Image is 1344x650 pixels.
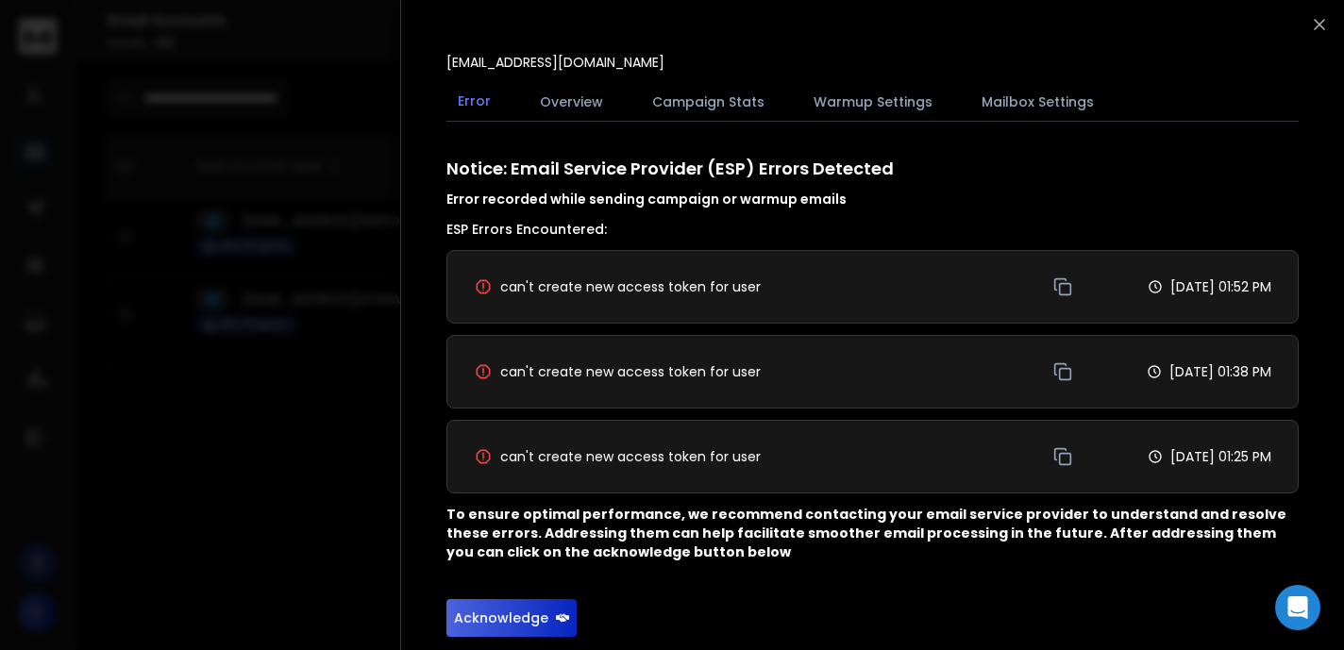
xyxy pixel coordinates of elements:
button: Campaign Stats [641,81,776,123]
button: Acknowledge [446,599,577,637]
h1: Notice: Email Service Provider (ESP) Errors Detected [446,156,1299,208]
span: can't create new access token for user [500,447,761,466]
button: Mailbox Settings [970,81,1105,123]
span: can't create new access token for user [500,277,761,296]
p: [DATE] 01:38 PM [1169,362,1271,381]
button: Warmup Settings [802,81,944,123]
h4: Error recorded while sending campaign or warmup emails [446,190,1299,208]
button: Error [446,80,502,124]
p: To ensure optimal performance, we recommend contacting your email service provider to understand ... [446,505,1299,561]
span: can't create new access token for user [500,362,761,381]
h3: ESP Errors Encountered: [446,220,1299,239]
button: Overview [529,81,614,123]
p: [EMAIL_ADDRESS][DOMAIN_NAME] [446,53,664,72]
p: [DATE] 01:25 PM [1170,447,1271,466]
div: Open Intercom Messenger [1275,585,1320,630]
p: [DATE] 01:52 PM [1170,277,1271,296]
